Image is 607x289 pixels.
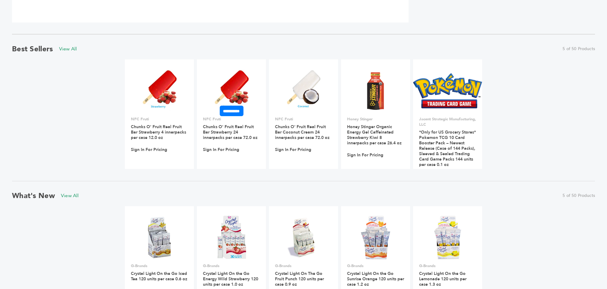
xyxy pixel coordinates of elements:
h2: What's New [12,191,55,201]
a: View All [61,192,79,199]
a: Chunks O' Fruit Real Fruit Bar Strawberry 24 innerpacks per case 72.0 oz [203,124,258,140]
p: NFC Fruti [131,116,188,122]
p: G-Brands [275,263,332,269]
img: Crystal Light On the Go Lemonade 120 units per case 1.3 oz [434,216,461,259]
a: Sign In For Pricing [131,147,167,152]
a: Crystal Light On the Go Iced Tea 120 units per case 0.6 oz [131,271,187,282]
a: Crystal Light On the Go Lemonade 120 units per case 1.3 oz [419,271,467,287]
img: Crystal Light On the Go Energy Wild Strawberry 120 units per case 1.0 oz [210,216,253,259]
a: *Only for US Grocery Stores* Pokemon TCG 10 Card Booster Pack – Newest Release (Case of 144 Packs... [419,129,476,167]
p: Jacent Strategic Manufacturing, LLC [419,116,476,127]
a: Crystal Light On the Go Energy Wild Strawberry 120 units per case 1.0 oz [203,271,258,287]
span: 5 of 50 Products [563,46,595,52]
a: Sign In For Pricing [275,147,311,152]
p: Honey Stinger [347,116,404,122]
p: G-Brands [419,263,476,269]
a: Honey Stinger Organic Energy Gel Caffeinated Strawberry Kiwi 8 innerpacks per case 26.4 oz [347,124,402,146]
a: Sign In For Pricing [419,174,455,179]
a: Chunks O' Fruit Real Fruit Bar Strawberry 4 innerpacks per case 12.0 oz [131,124,186,140]
a: Crystal Light On the Go Sunrise Orange 120 units per case 1.2 oz [347,271,404,287]
p: G-Brands [347,263,404,269]
img: Crystal Light On the Go Sunrise Orange 120 units per case 1.2 oz [354,216,397,259]
img: *Only for US Grocery Stores* Pokemon TCG 10 Card Booster Pack – Newest Release (Case of 144 Packs... [413,73,482,109]
h2: Best Sellers [12,44,53,54]
p: G-Brands [131,263,188,269]
img: Crystal Light On the Go Iced Tea 120 units per case 0.6 oz [138,216,181,259]
a: Sign In For Pricing [203,147,239,152]
a: Sign In For Pricing [347,152,383,158]
p: G-Brands [203,263,260,269]
span: 5 of 50 Products [563,193,595,199]
img: Chunks O' Fruit Real Fruit Bar Strawberry 4 innerpacks per case 12.0 oz [142,69,177,112]
p: NFC Fruti [275,116,332,122]
img: Crystal Light On The Go Fruit Punch 120 units per case 0.9 oz [282,216,325,259]
p: NFC Fruti [203,116,260,122]
img: Chunks O' Fruit Real Fruit Bar Strawberry 24 innerpacks per case 72.0 oz [214,69,249,112]
a: Crystal Light On The Go Fruit Punch 120 units per case 0.9 oz [275,271,324,287]
img: Honey Stinger Organic Energy Gel Caffeinated Strawberry Kiwi 8 innerpacks per case 26.4 oz [354,69,397,113]
a: View All [59,46,77,52]
a: Chunks O' Fruit Real Fruit Bar Coconut Cream 24 innerpacks per case 72.0 oz [275,124,330,140]
img: Chunks O' Fruit Real Fruit Bar Coconut Cream 24 innerpacks per case 72.0 oz [287,69,320,112]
